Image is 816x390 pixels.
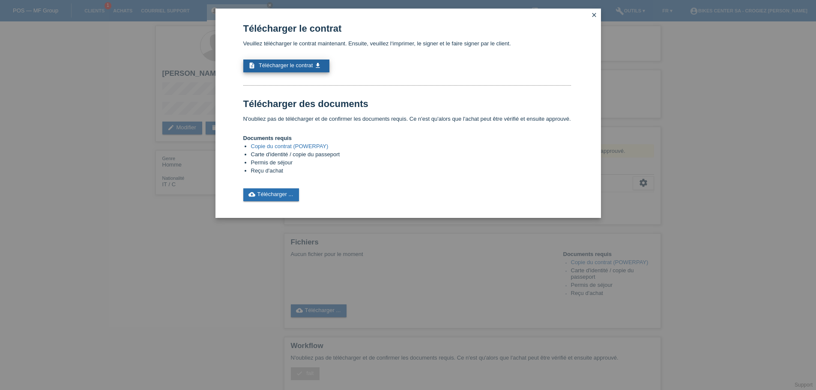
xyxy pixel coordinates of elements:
a: Copie du contrat (POWERPAY) [251,143,329,149]
li: Carte d'identité / copie du passeport [251,151,571,159]
a: description Télécharger le contrat get_app [243,60,329,72]
i: cloud_upload [248,191,255,198]
p: Veuillez télécharger le contrat maintenant. Ensuite, veuillez l‘imprimer, le signer et le faire s... [243,40,571,47]
h1: Télécharger des documents [243,98,571,109]
h4: Documents requis [243,135,571,141]
span: Télécharger le contrat [259,62,313,68]
h1: Télécharger le contrat [243,23,571,34]
li: Reçu d'achat [251,167,571,176]
a: cloud_uploadTélécharger ... [243,188,299,201]
i: get_app [314,62,321,69]
i: close [591,12,598,18]
li: Permis de séjour [251,159,571,167]
p: N'oubliez pas de télécharger et de confirmer les documents requis. Ce n'est qu'alors que l'achat ... [243,116,571,122]
a: close [589,11,600,21]
i: description [248,62,255,69]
